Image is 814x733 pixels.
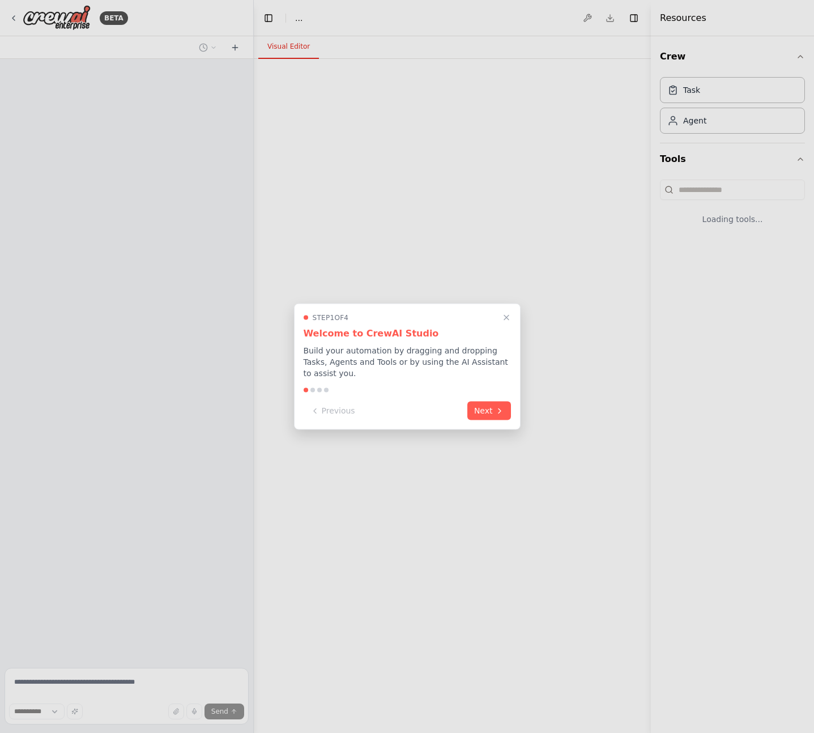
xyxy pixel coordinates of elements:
button: Previous [304,402,362,420]
button: Hide left sidebar [261,10,276,26]
button: Next [467,402,511,420]
p: Build your automation by dragging and dropping Tasks, Agents and Tools or by using the AI Assista... [304,345,511,379]
span: Step 1 of 4 [313,313,349,322]
h3: Welcome to CrewAI Studio [304,327,511,340]
button: Close walkthrough [500,311,513,325]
